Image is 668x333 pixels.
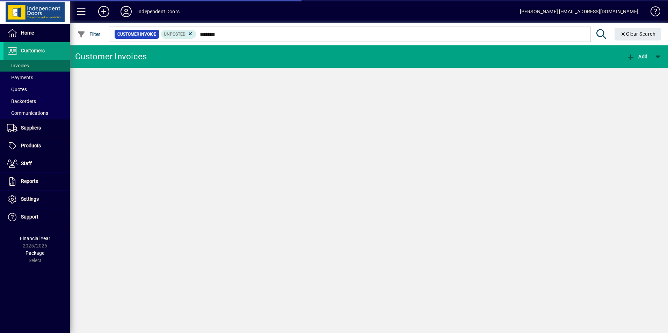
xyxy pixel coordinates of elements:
a: Quotes [3,83,70,95]
a: Invoices [3,60,70,72]
span: Package [26,250,44,256]
span: Support [21,214,38,220]
div: Customer Invoices [75,51,147,62]
span: Reports [21,178,38,184]
button: Filter [75,28,102,40]
div: Independent Doors [137,6,180,17]
mat-chip: Customer Invoice Status: Unposted [161,30,196,39]
span: Quotes [7,87,27,92]
a: Suppliers [3,119,70,137]
a: Knowledge Base [645,1,659,24]
span: Invoices [7,63,29,68]
span: Clear Search [620,31,656,37]
a: Support [3,208,70,226]
span: Communications [7,110,48,116]
a: Communications [3,107,70,119]
span: Settings [21,196,39,202]
span: Payments [7,75,33,80]
span: Add [626,54,647,59]
span: Home [21,30,34,36]
span: Backorders [7,98,36,104]
a: Products [3,137,70,155]
a: Backorders [3,95,70,107]
span: Products [21,143,41,148]
span: Unposted [164,32,186,37]
button: Clear [615,28,661,40]
a: Payments [3,72,70,83]
button: Add [625,50,649,63]
span: Customers [21,48,45,53]
div: [PERSON_NAME] [EMAIL_ADDRESS][DOMAIN_NAME] [520,6,638,17]
a: Staff [3,155,70,172]
span: Financial Year [20,236,50,241]
span: Suppliers [21,125,41,131]
span: Staff [21,161,32,166]
button: Add [93,5,115,18]
a: Home [3,24,70,42]
a: Reports [3,173,70,190]
a: Settings [3,191,70,208]
span: Filter [77,31,101,37]
span: Customer Invoice [117,31,156,38]
button: Profile [115,5,137,18]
